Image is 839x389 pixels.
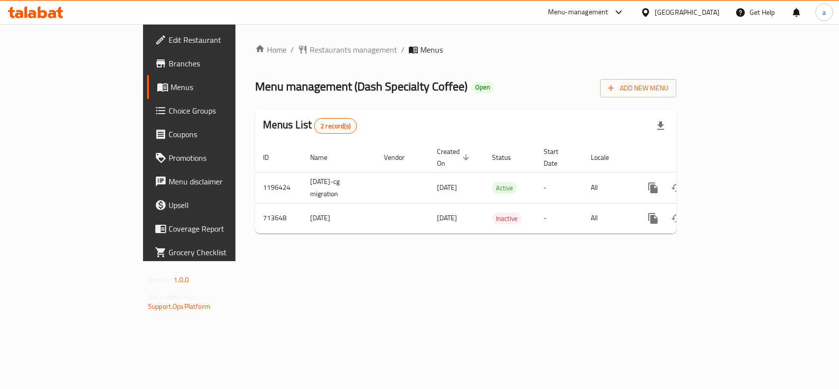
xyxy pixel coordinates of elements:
[471,82,494,93] div: Open
[169,105,275,117] span: Choice Groups
[655,7,720,18] div: [GEOGRAPHIC_DATA]
[548,6,608,18] div: Menu-management
[147,217,283,240] a: Coverage Report
[384,151,417,163] span: Vendor
[437,146,472,169] span: Created On
[147,193,283,217] a: Upsell
[148,273,172,286] span: Version:
[169,152,275,164] span: Promotions
[649,114,672,138] div: Export file
[148,300,210,313] a: Support.OpsPlatform
[148,290,193,303] span: Get support on:
[255,143,744,234] table: enhanced table
[315,121,356,131] span: 2 record(s)
[147,240,283,264] a: Grocery Checklist
[147,146,283,170] a: Promotions
[298,44,397,56] a: Restaurants management
[169,128,275,140] span: Coupons
[255,44,676,56] nav: breadcrumb
[665,176,689,200] button: Change Status
[536,203,583,233] td: -
[665,207,689,230] button: Change Status
[401,44,405,56] li: /
[544,146,571,169] span: Start Date
[600,79,676,97] button: Add New Menu
[641,207,665,230] button: more
[290,44,294,56] li: /
[169,176,275,187] span: Menu disclaimer
[171,81,275,93] span: Menus
[147,99,283,122] a: Choice Groups
[310,44,397,56] span: Restaurants management
[147,28,283,52] a: Edit Restaurant
[169,223,275,235] span: Coverage Report
[591,151,622,163] span: Locale
[536,172,583,203] td: -
[263,118,357,134] h2: Menus List
[169,199,275,211] span: Upsell
[583,203,634,233] td: All
[492,151,524,163] span: Status
[169,246,275,258] span: Grocery Checklist
[302,172,376,203] td: [DATE]-cg migration
[310,151,340,163] span: Name
[437,211,457,224] span: [DATE]
[471,83,494,91] span: Open
[169,34,275,46] span: Edit Restaurant
[492,212,521,224] div: Inactive
[169,58,275,69] span: Branches
[147,52,283,75] a: Branches
[492,213,521,224] span: Inactive
[641,176,665,200] button: more
[302,203,376,233] td: [DATE]
[314,118,357,134] div: Total records count
[147,170,283,193] a: Menu disclaimer
[255,75,467,97] span: Menu management ( Dash Specialty Coffee )
[147,75,283,99] a: Menus
[174,273,189,286] span: 1.0.0
[492,182,517,194] span: Active
[822,7,826,18] span: a
[608,82,668,94] span: Add New Menu
[583,172,634,203] td: All
[634,143,744,173] th: Actions
[263,151,282,163] span: ID
[147,122,283,146] a: Coupons
[420,44,443,56] span: Menus
[437,181,457,194] span: [DATE]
